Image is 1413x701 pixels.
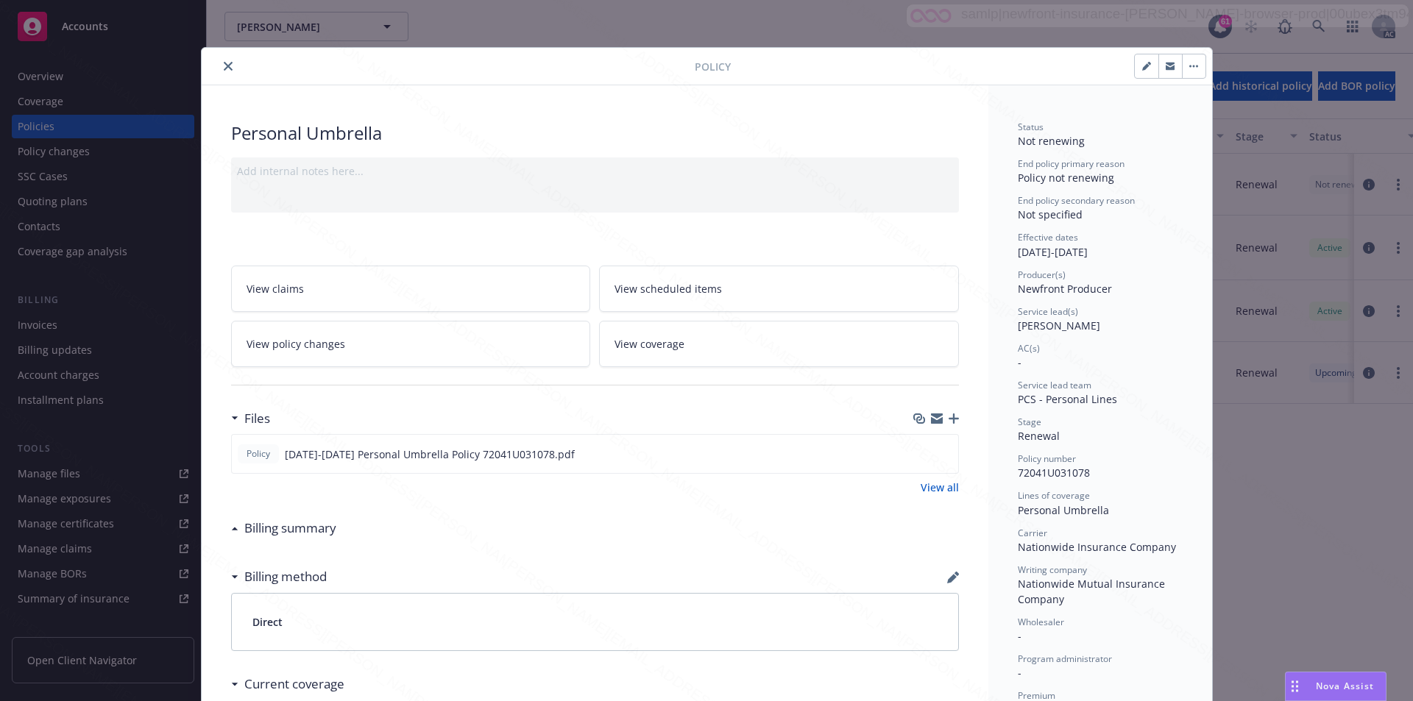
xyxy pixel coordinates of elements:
[1018,563,1087,576] span: Writing company
[599,266,959,312] a: View scheduled items
[1018,134,1085,148] span: Not renewing
[244,675,344,694] h3: Current coverage
[244,567,327,586] h3: Billing method
[1018,392,1117,406] span: PCS - Personal Lines
[1018,416,1041,428] span: Stage
[247,281,304,296] span: View claims
[1018,319,1100,332] span: [PERSON_NAME]
[1018,342,1040,355] span: AC(s)
[231,409,270,428] div: Files
[1018,157,1125,170] span: End policy primary reason
[1018,652,1112,665] span: Program administrator
[1018,121,1044,133] span: Status
[1316,680,1374,692] span: Nova Assist
[231,266,591,312] a: View claims
[921,480,959,495] a: View all
[1018,577,1168,606] span: Nationwide Mutual Insurance Company
[1285,672,1387,701] button: Nova Assist
[1018,268,1066,281] span: Producer(s)
[1018,527,1047,539] span: Carrier
[1018,466,1090,480] span: 72041U031078
[219,57,237,75] button: close
[244,447,273,460] span: Policy
[244,409,270,428] h3: Files
[695,59,731,74] span: Policy
[244,519,336,538] h3: Billing summary
[231,121,959,146] div: Personal Umbrella
[615,336,684,352] span: View coverage
[939,446,952,462] button: preview file
[599,321,959,367] a: View coverage
[615,281,722,296] span: View scheduled items
[1018,666,1021,680] span: -
[285,446,575,462] span: [DATE]-[DATE] Personal Umbrella Policy 72041U031078.pdf
[1018,452,1076,465] span: Policy number
[231,321,591,367] a: View policy changes
[232,594,958,650] div: Direct
[1018,207,1083,221] span: Not specified
[1018,429,1060,443] span: Renewal
[1018,231,1183,259] div: [DATE] - [DATE]
[1018,540,1176,554] span: Nationwide Insurance Company
[1018,282,1112,296] span: Newfront Producer
[1018,629,1021,643] span: -
[1018,305,1078,318] span: Service lead(s)
[1018,379,1091,391] span: Service lead team
[1018,616,1064,628] span: Wholesaler
[247,336,345,352] span: View policy changes
[231,519,336,538] div: Billing summary
[231,567,327,586] div: Billing method
[1018,231,1078,243] span: Effective dates
[231,675,344,694] div: Current coverage
[1018,171,1114,185] span: Policy not renewing
[1018,503,1109,517] span: Personal Umbrella
[1018,355,1021,369] span: -
[1018,489,1090,502] span: Lines of coverage
[237,163,953,179] div: Add internal notes here...
[916,446,927,462] button: download file
[1286,672,1304,700] div: Drag to move
[1018,194,1135,207] span: End policy secondary reason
